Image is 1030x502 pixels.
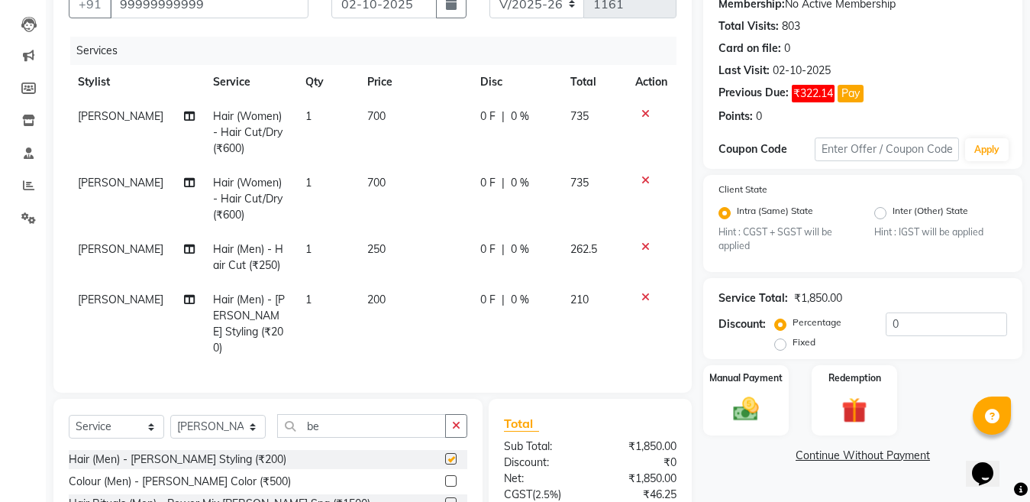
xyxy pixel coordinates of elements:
[78,242,163,256] span: [PERSON_NAME]
[718,108,753,125] div: Points:
[511,175,529,191] span: 0 %
[815,138,959,161] input: Enter Offer / Coupon Code
[367,176,386,189] span: 700
[718,183,767,196] label: Client State
[78,293,163,306] span: [PERSON_NAME]
[793,316,841,329] label: Percentage
[492,439,590,455] div: Sub Total:
[277,414,446,438] input: Search or Scan
[492,471,590,487] div: Net:
[69,474,291,490] div: Colour (Men) - [PERSON_NAME] Color (₹500)
[213,242,283,272] span: Hair (Men) - Hair Cut (₹250)
[874,225,1007,239] small: Hint : IGST will be applied
[966,441,1015,487] iframe: chat widget
[480,175,496,191] span: 0 F
[561,65,626,99] th: Total
[718,18,779,34] div: Total Visits:
[893,204,968,222] label: Inter (Other) State
[756,108,762,125] div: 0
[709,371,783,385] label: Manual Payment
[834,394,875,426] img: _gift.svg
[296,65,358,99] th: Qty
[305,293,312,306] span: 1
[718,316,766,332] div: Discount:
[358,65,470,99] th: Price
[204,65,297,99] th: Service
[570,176,589,189] span: 735
[590,471,688,487] div: ₹1,850.00
[511,292,529,308] span: 0 %
[213,293,285,355] span: Hair (Men) - [PERSON_NAME] Styling (₹200)
[504,487,532,501] span: CGST
[782,18,800,34] div: 803
[626,65,676,99] th: Action
[480,292,496,308] span: 0 F
[570,109,589,123] span: 735
[511,241,529,257] span: 0 %
[367,242,386,256] span: 250
[718,63,770,79] div: Last Visit:
[784,40,790,57] div: 0
[502,241,505,257] span: |
[367,109,386,123] span: 700
[570,242,597,256] span: 262.5
[838,85,864,102] button: Pay
[706,448,1019,464] a: Continue Without Payment
[305,176,312,189] span: 1
[570,293,589,306] span: 210
[511,108,529,125] span: 0 %
[793,335,815,349] label: Fixed
[305,109,312,123] span: 1
[590,439,688,455] div: ₹1,850.00
[69,65,204,99] th: Stylist
[480,241,496,257] span: 0 F
[502,175,505,191] span: |
[213,109,283,155] span: Hair (Women) - Hair Cut/Dry (₹600)
[737,204,813,222] label: Intra (Same) State
[965,138,1009,161] button: Apply
[70,37,688,65] div: Services
[480,108,496,125] span: 0 F
[773,63,831,79] div: 02-10-2025
[305,242,312,256] span: 1
[794,290,842,306] div: ₹1,850.00
[792,85,835,102] span: ₹322.14
[718,141,815,157] div: Coupon Code
[718,225,851,254] small: Hint : CGST + SGST will be applied
[78,176,163,189] span: [PERSON_NAME]
[828,371,881,385] label: Redemption
[718,290,788,306] div: Service Total:
[718,85,789,102] div: Previous Due:
[78,109,163,123] span: [PERSON_NAME]
[69,452,286,468] div: Hair (Men) - [PERSON_NAME] Styling (₹200)
[471,65,561,99] th: Disc
[590,455,688,471] div: ₹0
[725,394,767,423] img: _cash.svg
[718,40,781,57] div: Card on file:
[504,416,539,432] span: Total
[367,293,386,306] span: 200
[502,108,505,125] span: |
[535,488,558,500] span: 2.5%
[502,292,505,308] span: |
[213,176,283,222] span: Hair (Women) - Hair Cut/Dry (₹600)
[492,455,590,471] div: Discount:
